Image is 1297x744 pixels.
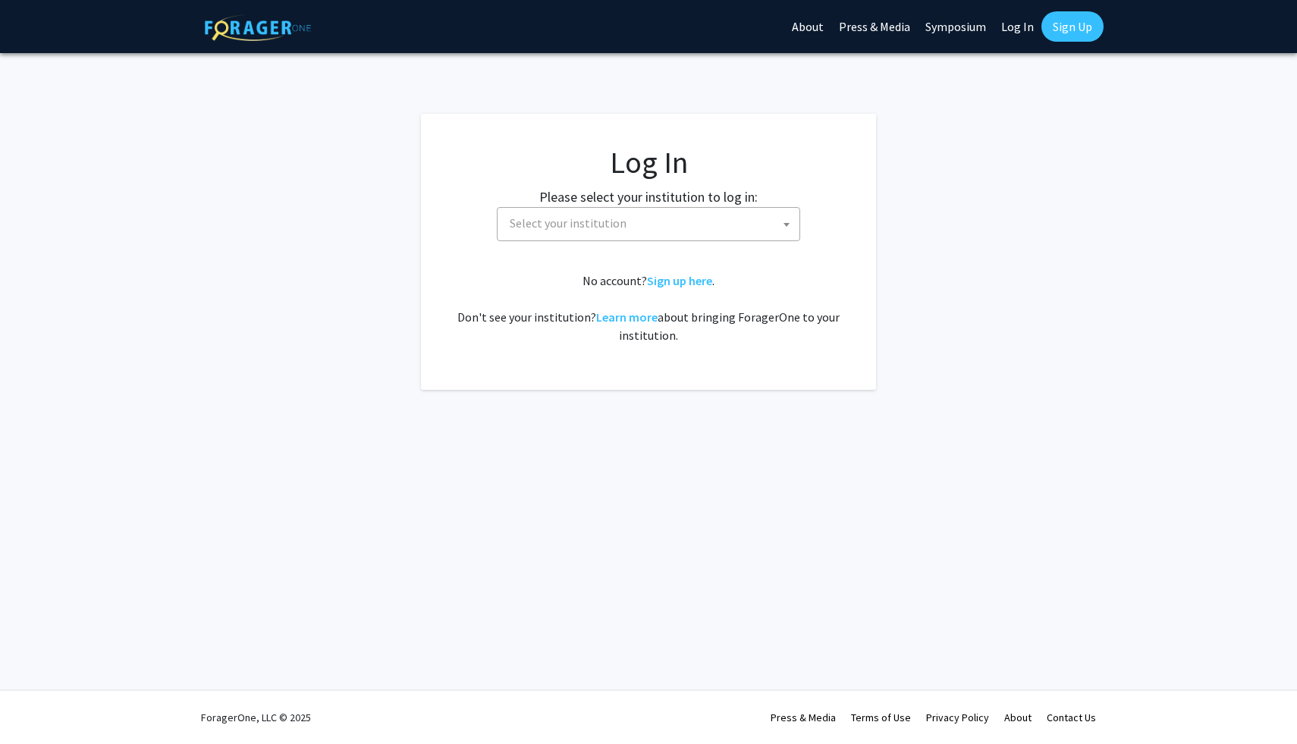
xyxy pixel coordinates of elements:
[1041,11,1104,42] a: Sign Up
[1004,711,1032,724] a: About
[451,272,846,344] div: No account? . Don't see your institution? about bringing ForagerOne to your institution.
[504,208,799,239] span: Select your institution
[596,309,658,325] a: Learn more about bringing ForagerOne to your institution
[851,711,911,724] a: Terms of Use
[205,14,311,41] img: ForagerOne Logo
[771,711,836,724] a: Press & Media
[510,215,627,231] span: Select your institution
[1047,711,1096,724] a: Contact Us
[451,144,846,181] h1: Log In
[497,207,800,241] span: Select your institution
[539,187,758,207] label: Please select your institution to log in:
[926,711,989,724] a: Privacy Policy
[647,273,712,288] a: Sign up here
[201,691,311,744] div: ForagerOne, LLC © 2025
